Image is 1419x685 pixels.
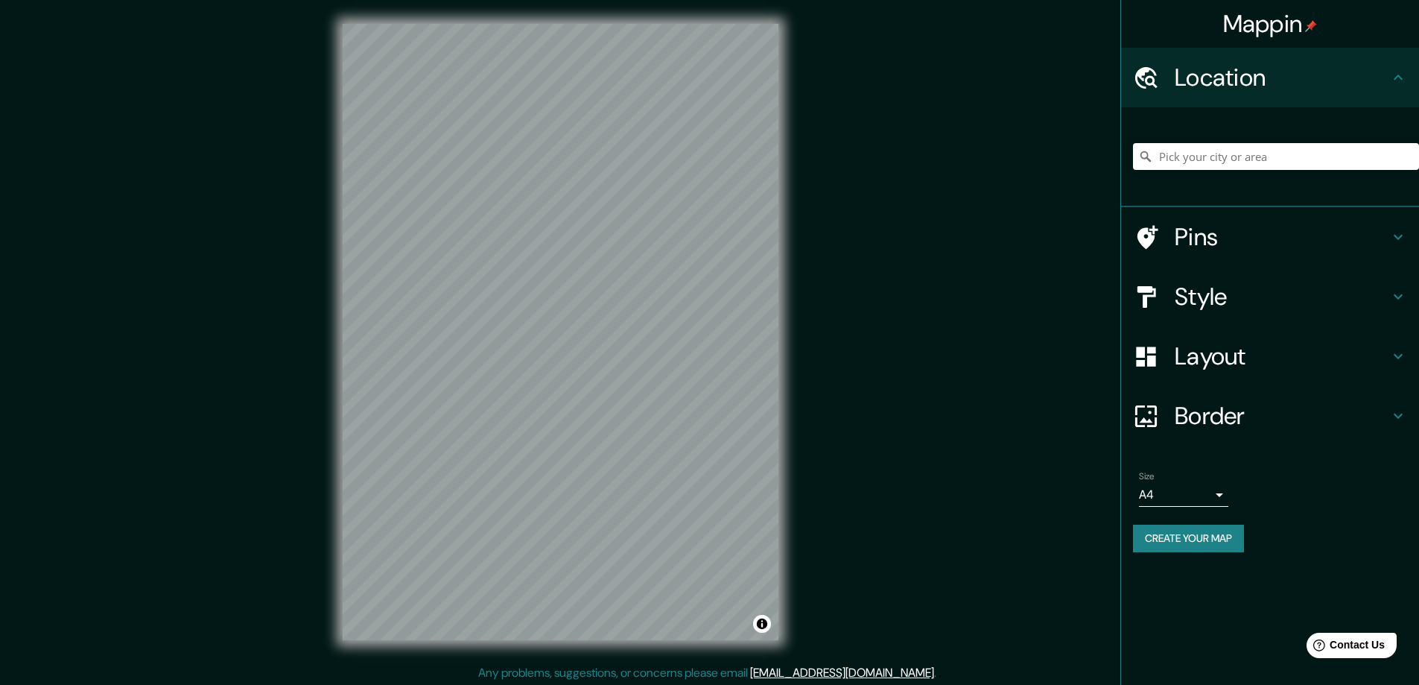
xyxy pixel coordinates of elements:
[343,24,778,640] canvas: Map
[1175,341,1389,371] h4: Layout
[936,664,939,682] div: .
[1175,401,1389,431] h4: Border
[1305,20,1317,32] img: pin-icon.png
[1139,483,1228,507] div: A4
[1133,525,1244,552] button: Create your map
[1286,627,1403,669] iframe: Help widget launcher
[1121,48,1419,107] div: Location
[1139,470,1155,483] label: Size
[1175,282,1389,312] h4: Style
[1223,9,1318,39] h4: Mappin
[939,664,942,682] div: .
[1121,386,1419,446] div: Border
[1121,326,1419,386] div: Layout
[1121,267,1419,326] div: Style
[1133,143,1419,170] input: Pick your city or area
[1175,63,1389,92] h4: Location
[750,665,934,681] a: [EMAIL_ADDRESS][DOMAIN_NAME]
[753,615,771,633] button: Toggle attribution
[1175,222,1389,252] h4: Pins
[478,664,936,682] p: Any problems, suggestions, or concerns please email .
[1121,207,1419,267] div: Pins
